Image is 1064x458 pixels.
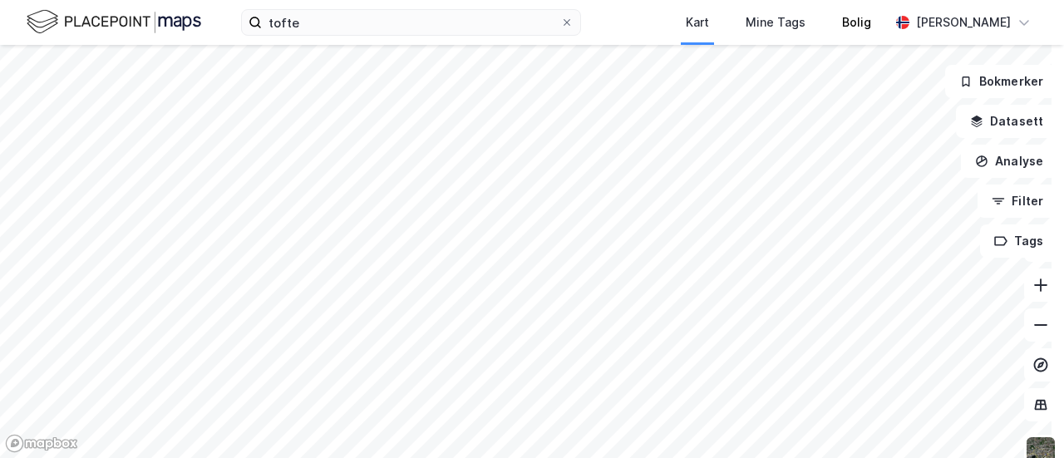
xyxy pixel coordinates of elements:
button: Datasett [956,105,1057,138]
button: Bokmerker [945,65,1057,98]
button: Tags [980,224,1057,258]
div: Mine Tags [746,12,805,32]
div: Kart [686,12,709,32]
input: Søk på adresse, matrikkel, gårdeiere, leietakere eller personer [262,10,560,35]
img: logo.f888ab2527a4732fd821a326f86c7f29.svg [27,7,201,37]
div: Kontrollprogram for chat [981,378,1064,458]
a: Mapbox homepage [5,434,78,453]
div: [PERSON_NAME] [916,12,1011,32]
button: Filter [978,185,1057,218]
iframe: Chat Widget [981,378,1064,458]
div: Bolig [842,12,871,32]
button: Analyse [961,145,1057,178]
